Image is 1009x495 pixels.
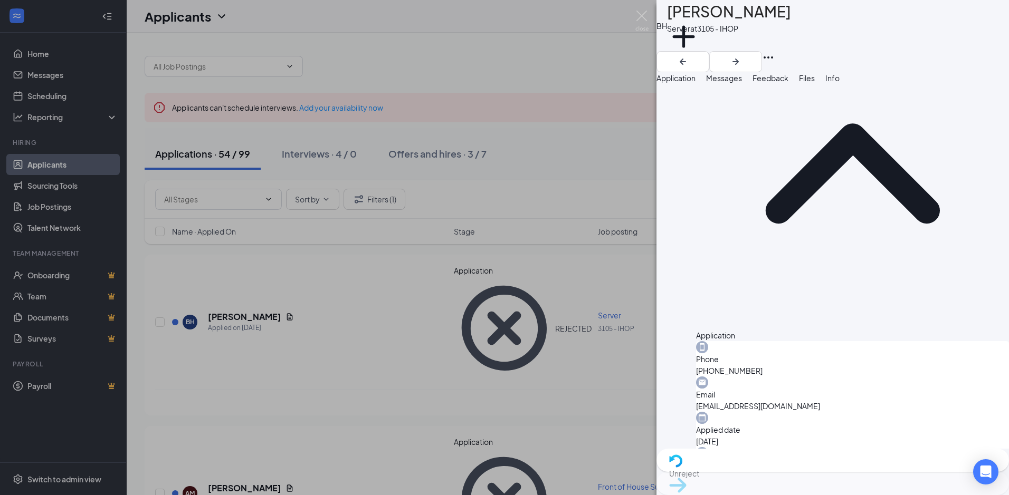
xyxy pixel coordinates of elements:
[696,400,1009,412] span: [EMAIL_ADDRESS][DOMAIN_NAME]
[696,435,1009,447] span: [DATE]
[656,20,667,32] div: BH
[973,459,998,484] div: Open Intercom Messenger
[696,365,1009,376] span: [PHONE_NUMBER]
[753,73,788,83] span: Feedback
[696,17,1009,329] svg: ChevronUp
[696,389,1009,400] span: Email
[696,424,1009,435] span: Applied date
[729,55,742,68] svg: ArrowRight
[667,20,700,65] button: PlusAdd a tag
[825,73,840,83] span: Info
[667,23,791,34] div: Server at 3105 - IHOP
[696,329,1009,341] div: Application
[762,51,775,64] svg: Ellipses
[656,73,696,83] span: Application
[709,51,762,72] button: ArrowRight
[667,20,700,53] svg: Plus
[656,51,709,72] button: ArrowLeftNew
[677,55,689,68] svg: ArrowLeftNew
[669,469,699,478] span: Unreject
[696,353,1009,365] span: Phone
[799,73,815,83] span: Files
[706,73,742,83] span: Messages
